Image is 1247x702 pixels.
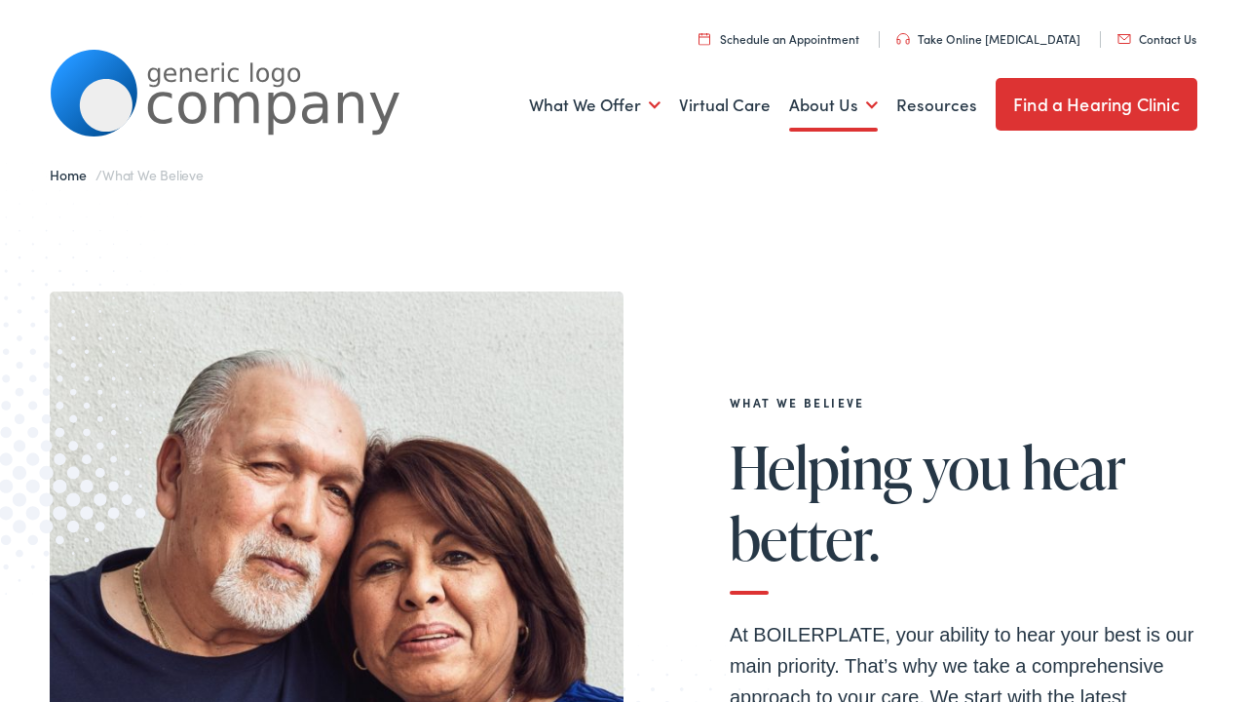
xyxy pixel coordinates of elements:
[730,506,880,570] span: better.
[529,69,661,141] a: What We Offer
[1117,34,1131,44] img: utility icon
[996,78,1197,131] a: Find a Hearing Clinic
[923,435,1010,499] span: you
[1117,30,1196,47] a: Contact Us
[896,30,1080,47] a: Take Online [MEDICAL_DATA]
[679,69,771,141] a: Virtual Care
[730,396,1197,409] h2: What We Believe
[896,33,910,45] img: utility icon
[730,435,912,499] span: Helping
[1022,435,1126,499] span: hear
[896,69,977,141] a: Resources
[699,32,710,45] img: utility icon
[699,30,859,47] a: Schedule an Appointment
[789,69,878,141] a: About Us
